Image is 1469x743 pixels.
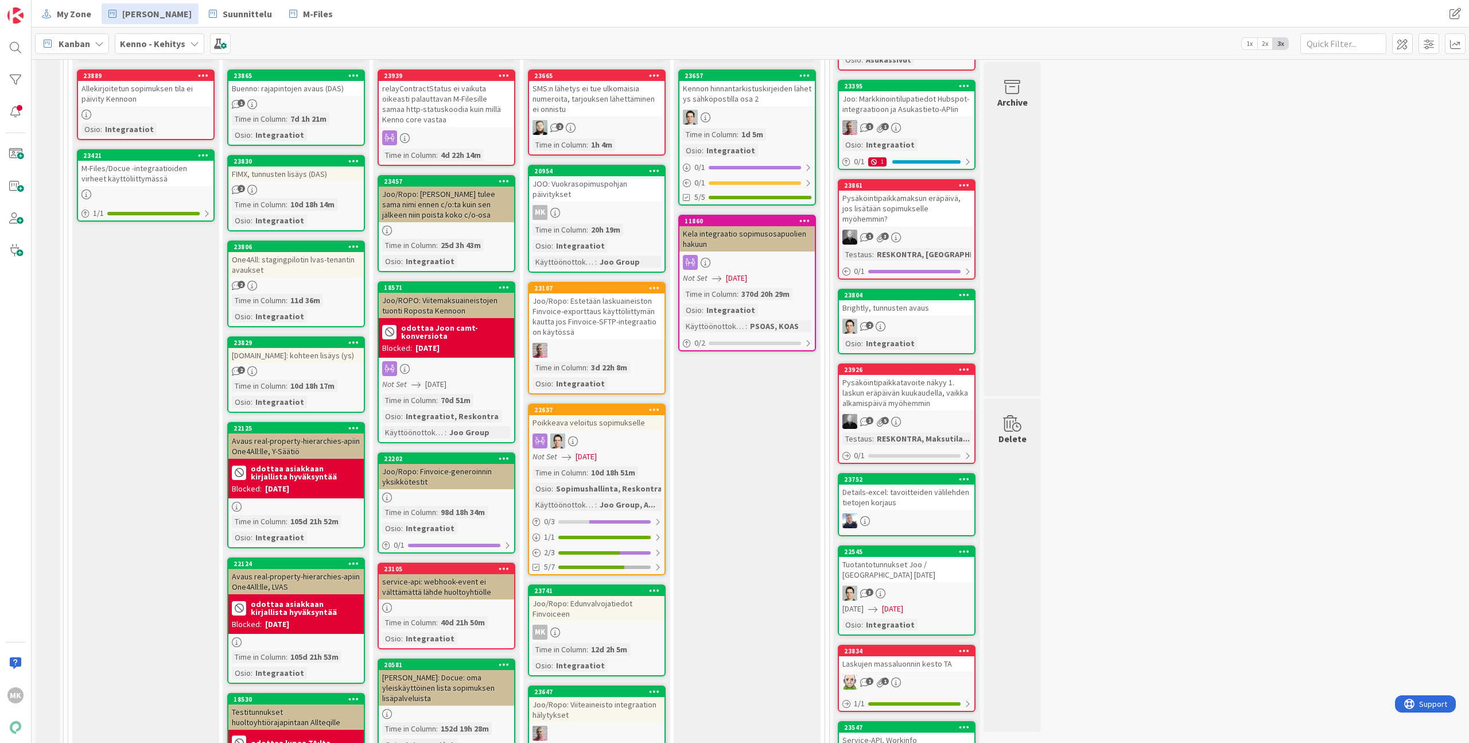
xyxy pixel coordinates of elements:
[595,498,597,511] span: :
[586,466,588,479] span: :
[1257,38,1273,49] span: 2x
[265,483,289,495] div: [DATE]
[839,547,974,557] div: 22545
[529,205,664,220] div: MK
[232,113,286,125] div: Time in Column
[872,432,874,445] span: :
[737,288,739,300] span: :
[415,342,440,354] div: [DATE]
[234,243,364,251] div: 23806
[529,405,664,415] div: 22637
[679,110,815,125] div: TT
[529,625,664,640] div: MK
[551,239,553,252] span: :
[1242,38,1257,49] span: 1x
[238,185,245,192] span: 2
[78,150,213,186] div: 23421M-Files/Docue -integraatioiden virheet käyttöliittymässä
[232,214,251,227] div: Osio
[839,300,974,315] div: Brightly, tunnusten avaus
[839,513,974,528] div: JJ
[874,248,1006,261] div: RESKONTRA, [GEOGRAPHIC_DATA]
[529,530,664,544] div: 1/1
[844,366,974,374] div: 23926
[839,365,974,411] div: 23926Pysäköintipaikkatavoite näkyy 1. laskun eräpäivän kuukaudella, vaikka alkamispäivä myöhemmin
[550,434,565,448] img: TT
[842,432,872,445] div: Testaus
[874,432,973,445] div: RESKONTRA, Maksutila...
[78,81,213,106] div: Allekirjoitetun sopimuksen tila ei päivity Kennoon
[228,559,364,569] div: 22124
[842,138,861,151] div: Osio
[881,123,889,130] span: 1
[679,81,815,106] div: Kennon hinnantarkistuskirjeiden lähetys sähköpostilla osa 2
[251,214,252,227] span: :
[379,71,514,127] div: 23939relayContractStatus ei vaikuta oikeasti palauttavan M-Filesille samaa http-statuskoodia kuin...
[737,128,739,141] span: :
[282,3,340,24] a: M-Files
[683,304,702,316] div: Osio
[533,498,595,511] div: Käyttöönottokriittisyys
[252,129,307,141] div: Integraatiot
[839,485,974,510] div: Details-excel: tavoitteiden välilehden tietojen korjaus
[24,2,52,16] span: Support
[7,719,24,736] img: avatar
[529,415,664,430] div: Poikkeava veloitus sopimukselle
[529,71,664,117] div: 23665SMS:n lähetys ei tue ulkomaisia numeroita, tarjouksen lähettäminen ei onnistu
[842,230,857,245] img: MV
[232,198,286,211] div: Time in Column
[379,176,514,187] div: 23457
[739,128,766,141] div: 1d 5m
[702,304,704,316] span: :
[588,466,638,479] div: 10d 18h 51m
[438,239,484,251] div: 25d 3h 43m
[839,474,974,485] div: 23752
[586,361,588,374] span: :
[78,71,213,106] div: 23889Allekirjoitetun sopimuksen tila ei päivity Kennoon
[238,99,245,107] span: 1
[234,157,364,165] div: 23830
[533,482,551,495] div: Osio
[401,324,511,340] b: odottaa Joon camt-konversiota
[842,586,857,601] img: TT
[93,207,104,219] span: 1 / 1
[252,214,307,227] div: Integraatiot
[863,53,914,66] div: Asukassivut
[228,338,364,348] div: 23829
[683,110,698,125] img: TT
[844,291,974,299] div: 23804
[839,81,974,117] div: 23395Joo: Markkinointilupatiedot Hubspot-integraatioon ja Asukastieto-APIin
[382,239,436,251] div: Time in Column
[100,123,102,136] span: :
[382,426,445,439] div: Käyttöönottokriittisyys
[533,343,547,358] img: HJ
[102,3,199,24] a: [PERSON_NAME]
[81,123,100,136] div: Osio
[529,283,664,339] div: 23107Joo/Ropo: Estetään laskuaineiston Finvoice-exporttaus käyttöliittymän kautta jos Finvoice-SF...
[223,7,272,21] span: Suunnittelu
[533,466,586,479] div: Time in Column
[839,675,974,690] div: AN
[694,177,705,189] span: 0 / 1
[287,380,337,392] div: 10d 18h 17m
[839,290,974,300] div: 23804
[588,223,623,236] div: 20h 19m
[379,454,514,464] div: 22202
[588,138,615,151] div: 1h 4m
[679,160,815,175] div: 0/1
[534,72,664,80] div: 23665
[844,181,974,189] div: 23861
[438,149,484,161] div: 4d 22h 14m
[747,320,802,332] div: PSOAS, KOAS
[287,294,323,307] div: 11d 36m
[384,284,514,292] div: 18571
[234,72,364,80] div: 23865
[844,82,974,90] div: 23395
[529,545,664,560] div: 2/3
[228,559,364,594] div: 22124Avaus real-property-hierarchies-apiin One4All:lle, LVAS
[35,3,98,24] a: My Zone
[844,475,974,483] div: 23752
[228,156,364,181] div: 23830FIMX, tunnusten lisäys (DAS)
[425,378,446,390] span: [DATE]
[588,361,630,374] div: 3d 22h 8m
[679,71,815,81] div: 23657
